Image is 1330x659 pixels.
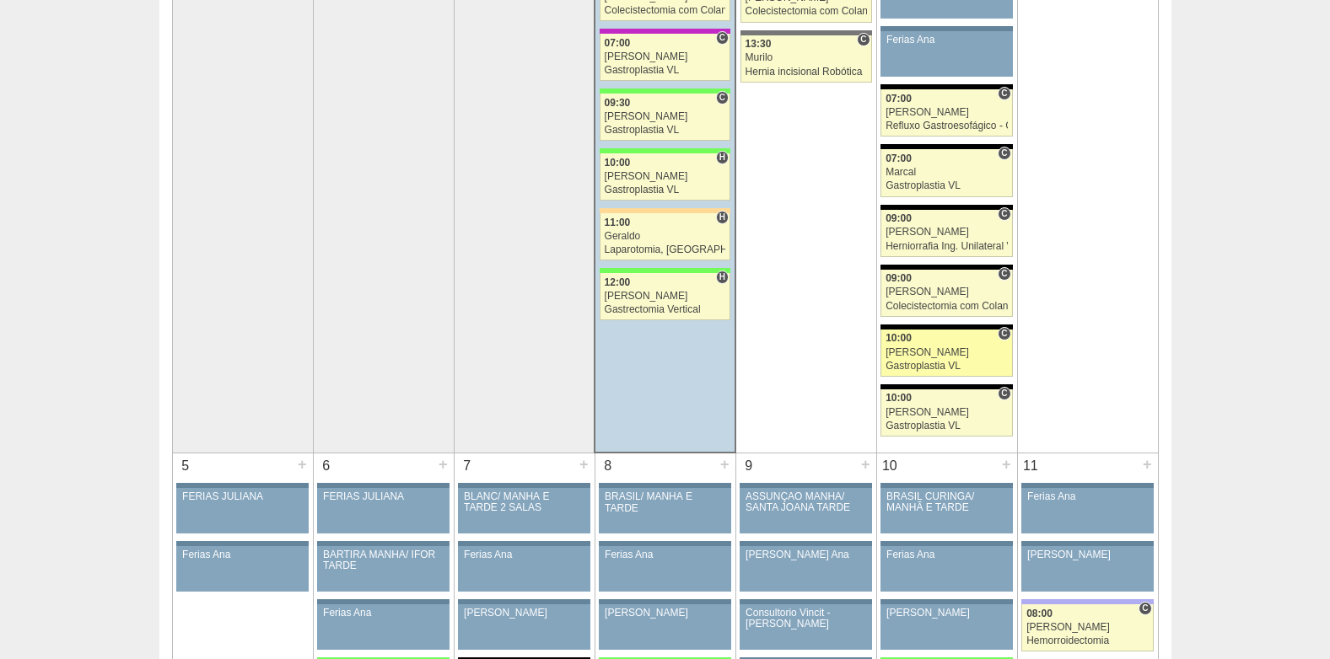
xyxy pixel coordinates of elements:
div: Key: Aviso [458,541,590,546]
a: Ferias Ana [317,604,449,650]
div: + [999,453,1014,475]
span: Consultório [998,267,1010,281]
div: Key: Blanc [880,205,1012,210]
div: Laparotomia, [GEOGRAPHIC_DATA], Drenagem, Bridas VL [605,244,726,255]
div: Key: Aviso [880,541,1012,546]
div: Marcal [886,167,1008,178]
span: 10:00 [886,392,912,404]
div: + [1140,453,1155,475]
div: Key: Christóvão da Gama [1021,599,1153,604]
a: Ferias Ana [880,31,1012,77]
div: Key: Aviso [740,541,871,546]
span: Consultório [998,147,1010,160]
div: BARTIRA MANHÃ/ IFOR TARDE [323,549,444,571]
div: Consultorio Vincit - [PERSON_NAME] [746,608,866,630]
div: Key: Aviso [176,483,308,488]
span: 07:00 [605,37,631,49]
div: Key: Aviso [458,599,590,604]
div: Ferias Ana [464,549,584,560]
div: Key: Blanc [880,144,1012,149]
div: Key: Blanc [880,384,1012,389]
a: Ferias Ana [458,546,590,592]
a: Ferias Ana [880,546,1012,592]
div: BLANC/ MANHÃ E TARDE 2 SALAS [464,491,584,513]
div: [PERSON_NAME] [464,608,584,619]
span: 09:30 [605,97,631,109]
div: Key: Aviso [880,483,1012,488]
div: Key: Aviso [317,541,449,546]
div: Geraldo [605,231,726,242]
div: Ferias Ana [605,549,725,560]
div: [PERSON_NAME] [605,111,726,122]
a: BARTIRA MANHÃ/ IFOR TARDE [317,546,449,592]
div: Key: Aviso [599,599,730,604]
div: Key: Aviso [599,483,730,488]
div: Key: Brasil [600,88,730,94]
div: 10 [877,453,903,479]
div: FERIAS JULIANA [182,491,303,502]
a: Ferias Ana [1021,488,1153,533]
span: Consultório [716,91,729,104]
div: Key: Aviso [1021,483,1153,488]
div: Key: Brasil [600,268,730,273]
div: Key: Aviso [317,599,449,604]
a: FERIAS JULIANA [176,488,308,533]
div: Gastroplastia VL [886,361,1008,372]
a: C 07:00 [PERSON_NAME] Gastroplastia VL [600,34,730,81]
div: [PERSON_NAME] [886,407,1008,418]
a: C 09:00 [PERSON_NAME] Colecistectomia com Colangiografia VL [880,270,1012,317]
div: [PERSON_NAME] [1027,549,1148,560]
span: Hospital [716,271,729,284]
div: [PERSON_NAME] [605,171,726,182]
div: Key: Maria Braido [600,29,730,34]
a: H 12:00 [PERSON_NAME] Gastrectomia Vertical [600,273,730,320]
a: C 09:00 [PERSON_NAME] Herniorrafia Ing. Unilateral VL [880,210,1012,257]
a: C 09:30 [PERSON_NAME] Gastroplastia VL [600,94,730,141]
div: BRASIL/ MANHÃ E TARDE [605,491,725,513]
div: Gastroplastia VL [605,125,726,136]
div: Key: Bartira [600,208,730,213]
div: + [577,453,591,475]
div: Refluxo Gastroesofágico - Cirurgia VL [886,121,1008,131]
div: Colecistectomia com Colangiografia VL [605,5,726,16]
div: [PERSON_NAME] [605,291,726,302]
div: Hemorroidectomia [1026,635,1149,646]
a: Ferias Ana [176,546,308,592]
a: C 07:00 [PERSON_NAME] Refluxo Gastroesofágico - Cirurgia VL [880,89,1012,137]
div: Gastroplastia VL [605,185,726,196]
div: Colecistectomia com Colangiografia VL [886,301,1008,312]
span: 08:00 [1026,608,1053,619]
a: BRASIL CURINGA/ MANHÃ E TARDE [880,488,1012,533]
span: Consultório [998,387,1010,400]
div: [PERSON_NAME] [1026,622,1149,633]
div: + [295,453,310,475]
div: + [859,453,873,475]
span: Consultório [998,207,1010,221]
a: [PERSON_NAME] [599,604,730,650]
div: Ferias Ana [1027,491,1148,502]
span: Consultório [998,87,1010,100]
div: [PERSON_NAME] [886,347,1008,358]
div: Herniorrafia Ing. Unilateral VL [886,241,1008,252]
div: [PERSON_NAME] [605,51,726,62]
div: Key: Aviso [458,483,590,488]
div: FERIAS JULIANA [323,491,444,502]
div: Key: Aviso [599,541,730,546]
a: BRASIL/ MANHÃ E TARDE [599,488,730,533]
div: 9 [736,453,762,479]
div: Gastrectomia Vertical [605,304,726,315]
div: Gastroplastia VL [886,180,1008,191]
div: Murilo [746,52,867,63]
div: [PERSON_NAME] [886,107,1008,118]
a: C 13:30 Murilo Hernia incisional Robótica [740,35,872,83]
div: Colecistectomia com Colangiografia VL [746,6,867,17]
div: [PERSON_NAME] [886,287,1008,297]
div: Ferias Ana [182,549,303,560]
div: [PERSON_NAME] [886,227,1008,238]
a: [PERSON_NAME] [1021,546,1153,592]
div: 6 [314,453,340,479]
span: Consultório [1139,602,1151,615]
div: Ferias Ana [886,35,1007,46]
span: 09:00 [886,272,912,284]
span: 10:00 [886,332,912,344]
